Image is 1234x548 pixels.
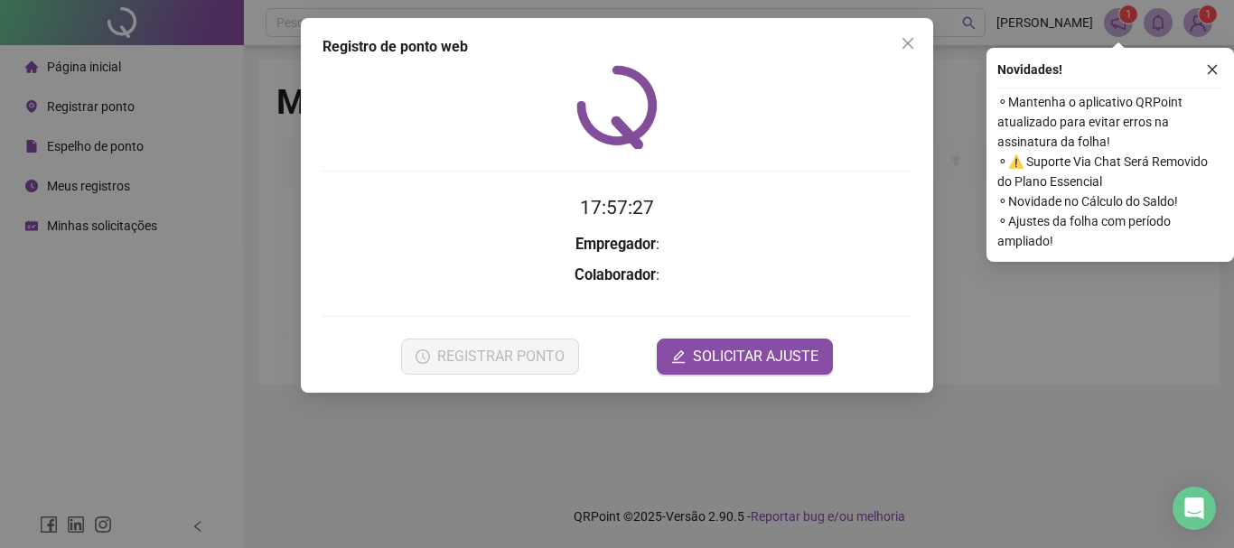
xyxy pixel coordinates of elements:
strong: Colaborador [575,266,656,283]
button: Close [893,29,922,58]
span: close [1206,63,1219,76]
span: SOLICITAR AJUSTE [693,346,818,367]
h3: : [323,264,911,287]
time: 17:57:27 [580,197,654,218]
span: ⚬ Mantenha o aplicativo QRPoint atualizado para evitar erros na assinatura da folha! [997,92,1223,152]
h3: : [323,233,911,256]
button: editSOLICITAR AJUSTE [657,339,833,375]
button: REGISTRAR PONTO [401,339,579,375]
span: ⚬ Novidade no Cálculo do Saldo! [997,191,1223,211]
span: ⚬ ⚠️ Suporte Via Chat Será Removido do Plano Essencial [997,152,1223,191]
strong: Empregador [575,236,656,253]
img: QRPoint [576,65,658,149]
div: Open Intercom Messenger [1173,487,1216,530]
span: Novidades ! [997,60,1062,79]
div: Registro de ponto web [323,36,911,58]
span: ⚬ Ajustes da folha com período ampliado! [997,211,1223,251]
span: close [901,36,915,51]
span: edit [671,349,686,364]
